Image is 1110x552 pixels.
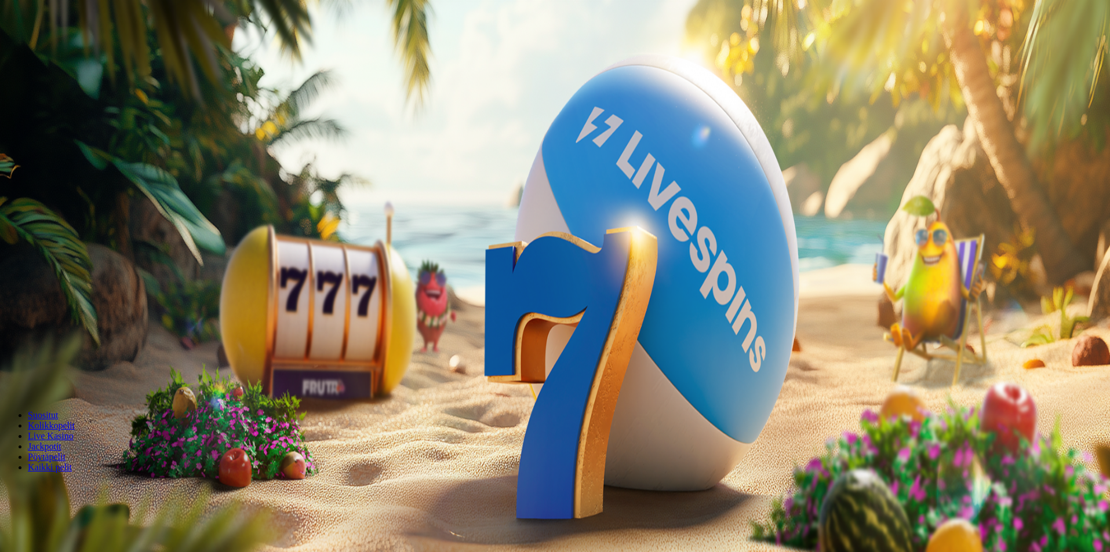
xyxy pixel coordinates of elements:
[5,390,1105,494] header: Lobby
[28,421,75,430] a: Kolikkopelit
[28,441,61,451] a: Jackpotit
[5,390,1105,473] nav: Lobby
[28,431,74,441] a: Live Kasino
[28,462,72,472] a: Kaikki pelit
[28,452,65,462] a: Pöytäpelit
[28,410,58,420] a: Suositut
